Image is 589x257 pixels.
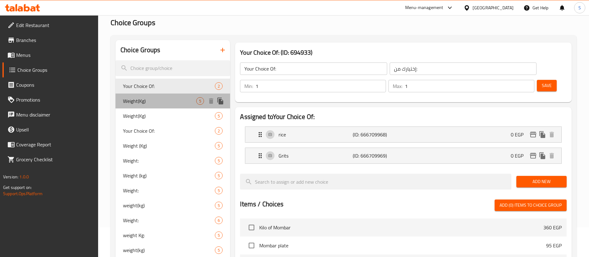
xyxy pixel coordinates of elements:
[546,242,562,249] p: 95 EGP
[215,112,223,120] div: Choices
[3,190,43,198] a: Support.OpsPlatform
[279,131,352,138] p: rice
[245,127,561,142] div: Expand
[123,246,215,254] span: weight(kg)
[279,152,352,159] p: Grits
[495,200,567,211] button: Add (0) items to choice group
[2,77,98,92] a: Coupons
[2,33,98,48] a: Branches
[123,172,215,179] span: Weight (kg)
[215,143,222,149] span: 5
[2,92,98,107] a: Promotions
[123,187,215,194] span: Weight:
[543,224,562,231] p: 360 EGP
[215,246,223,254] div: Choices
[215,203,222,209] span: 5
[353,152,402,159] p: (ID: 666709969)
[2,122,98,137] a: Upsell
[215,247,222,253] span: 5
[240,145,567,166] li: Expand
[215,157,223,164] div: Choices
[120,45,160,55] h2: Choice Groups
[511,131,528,138] p: 0 EGP
[244,82,253,90] p: Min:
[240,124,567,145] li: Expand
[473,4,514,11] div: [GEOGRAPHIC_DATA]
[528,151,538,160] button: edit
[215,113,222,119] span: 5
[240,174,511,190] input: search
[111,16,155,30] span: Choice Groups
[116,213,230,228] div: Weight:6
[116,183,230,198] div: Weight:5
[215,232,223,239] div: Choices
[215,202,223,209] div: Choices
[196,97,204,105] div: Choices
[578,4,581,11] span: S
[215,218,222,223] span: 6
[393,82,402,90] p: Max:
[116,168,230,183] div: Weight (kg)5
[123,127,215,135] span: Your Choice Of:
[116,60,230,76] input: search
[16,81,93,89] span: Coupons
[2,152,98,167] a: Grocery Checklist
[547,130,556,139] button: delete
[245,239,258,252] span: Select choice
[16,141,93,148] span: Coverage Report
[206,96,216,106] button: delete
[116,123,230,138] div: Your Choice Of:2
[259,242,546,249] span: Mombar plate
[511,152,528,159] p: 0 EGP
[3,173,18,181] span: Version:
[215,82,223,90] div: Choices
[16,111,93,118] span: Menu disclaimer
[240,48,567,57] h3: Your Choice Of: (ID: 694933)
[16,156,93,163] span: Grocery Checklist
[123,142,215,149] span: Weight (Kg)
[245,148,561,163] div: Expand
[240,200,283,209] h2: Items / Choices
[116,153,230,168] div: Weight:5
[353,131,402,138] p: (ID: 666709968)
[215,142,223,149] div: Choices
[3,183,32,191] span: Get support on:
[2,18,98,33] a: Edit Restaurant
[16,36,93,44] span: Branches
[16,51,93,59] span: Menus
[528,130,538,139] button: edit
[537,80,557,91] button: Save
[16,21,93,29] span: Edit Restaurant
[215,128,222,134] span: 2
[2,107,98,122] a: Menu disclaimer
[215,232,222,238] span: 5
[516,176,567,187] button: Add New
[116,94,230,108] div: Weight(Kg)5deleteduplicate
[240,112,567,122] h2: Assigned to Your Choice Of:
[215,83,222,89] span: 2
[547,151,556,160] button: delete
[405,4,443,11] div: Menu-management
[123,232,215,239] span: weight Kg:
[116,79,230,94] div: Your Choice Of:2
[2,137,98,152] a: Coverage Report
[19,173,29,181] span: 1.0.0
[215,158,222,164] span: 5
[123,217,215,224] span: Weight:
[116,138,230,153] div: Weight (Kg)5
[215,127,223,135] div: Choices
[215,188,222,194] span: 5
[259,224,543,231] span: Kilo of Mombar
[123,202,215,209] span: weight(kg)
[16,126,93,133] span: Upsell
[542,82,552,89] span: Save
[116,108,230,123] div: Weight(Kg)5
[17,66,93,74] span: Choice Groups
[123,112,215,120] span: Weight(Kg)
[500,201,562,209] span: Add (0) items to choice group
[538,151,547,160] button: duplicate
[521,178,562,186] span: Add New
[2,48,98,62] a: Menus
[16,96,93,103] span: Promotions
[116,198,230,213] div: weight(kg)5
